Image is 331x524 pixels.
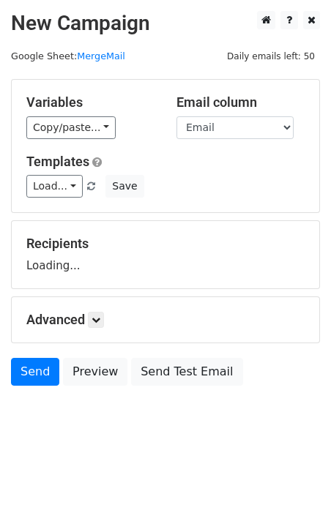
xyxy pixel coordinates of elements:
[11,50,125,61] small: Google Sheet:
[176,94,305,111] h5: Email column
[11,11,320,36] h2: New Campaign
[26,236,305,274] div: Loading...
[63,358,127,386] a: Preview
[222,48,320,64] span: Daily emails left: 50
[11,358,59,386] a: Send
[26,116,116,139] a: Copy/paste...
[26,94,155,111] h5: Variables
[26,175,83,198] a: Load...
[105,175,144,198] button: Save
[77,50,125,61] a: MergeMail
[131,358,242,386] a: Send Test Email
[26,154,89,169] a: Templates
[26,236,305,252] h5: Recipients
[26,312,305,328] h5: Advanced
[222,50,320,61] a: Daily emails left: 50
